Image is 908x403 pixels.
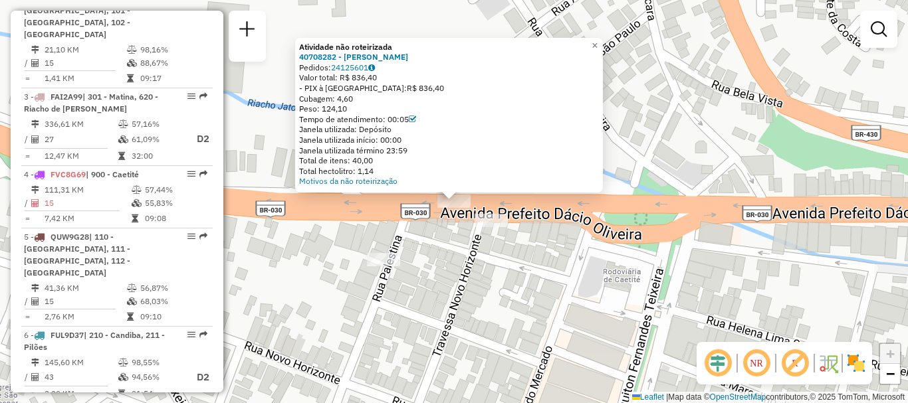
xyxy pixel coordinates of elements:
td: 336,61 KM [44,118,118,131]
i: Distância Total [31,284,39,292]
td: 09:17 [140,72,207,85]
td: 32:00 [131,149,184,163]
span: R$ 836,40 [407,83,444,93]
td: 09:10 [140,310,207,323]
td: 57,44% [144,183,207,197]
i: Total de Atividades [31,135,39,143]
i: % de utilização do peso [127,284,137,292]
td: 88,67% [140,56,207,70]
strong: Atividade não roteirizada [299,42,392,52]
div: Valor total: R$ 836,40 [299,72,599,83]
i: % de utilização da cubagem [127,297,137,305]
div: Total hectolitro: 1,14 [299,166,599,177]
span: 5 - [24,232,130,278]
i: % de utilização do peso [132,186,142,194]
span: Ocultar deslocamento [702,347,734,379]
a: Motivos da não roteirização [299,176,397,186]
span: Ocultar NR [740,347,772,379]
td: 68,03% [140,295,207,308]
i: % de utilização do peso [118,359,128,366]
em: Rota exportada [199,331,207,339]
em: Opções [187,170,195,178]
td: / [24,369,31,386]
em: Opções [187,92,195,100]
i: Distância Total [31,46,39,54]
em: Rota exportada [199,170,207,178]
a: Leaflet [632,392,664,402]
td: 56,87% [140,282,207,295]
span: FAI2A99 [51,92,82,102]
i: % de utilização do peso [127,46,137,54]
td: / [24,56,31,70]
div: Tempo de atendimento: 00:05 [299,114,599,125]
td: 09:08 [144,212,207,225]
i: Tempo total em rota [118,390,125,398]
em: Opções [187,232,195,240]
a: Zoom out [880,364,900,384]
p: D2 [185,131,209,147]
span: | 110 - [GEOGRAPHIC_DATA], 111 - [GEOGRAPHIC_DATA], 112 - [GEOGRAPHIC_DATA] [24,232,130,278]
td: 15 [44,295,126,308]
td: 2,76 KM [44,310,126,323]
div: - PIX à [GEOGRAPHIC_DATA]: [299,83,599,94]
i: Tempo total em rota [132,214,138,222]
td: = [24,72,31,85]
td: / [24,295,31,308]
span: | 210 - Candiba, 211 - Pilões [24,330,165,352]
em: Rota exportada [199,92,207,100]
span: FUL9D37 [51,330,84,340]
a: Zoom in [880,344,900,364]
i: Tempo total em rota [127,74,134,82]
a: Nova sessão e pesquisa [234,16,261,46]
td: 57,16% [131,118,184,131]
a: 40708282 - [PERSON_NAME] [299,52,408,62]
i: Tempo total em rota [118,152,125,160]
td: 94,56% [131,369,184,386]
span: | 301 - Matina, 620 - Riacho de [PERSON_NAME] [24,92,158,114]
img: Fluxo de ruas [818,353,839,374]
em: Opções [187,331,195,339]
span: FVC8G69 [51,169,86,179]
div: Cubagem: 4,60 [299,94,599,104]
span: | 900 - Caetité [86,169,139,179]
div: Atividade não roteirizada - MERCEARIA DO ALAN [367,253,400,266]
span: 3 - [24,92,158,114]
span: × [592,40,598,51]
i: % de utilização da cubagem [127,59,137,67]
i: Total de Atividades [31,373,39,381]
a: 24125601 [331,62,375,72]
a: Com service time [409,114,416,124]
div: Janela utilizada término 23:59 [299,145,599,156]
td: / [24,197,31,210]
td: 55,83% [144,197,207,210]
div: Map data © contributors,© 2025 TomTom, Microsoft [629,392,908,403]
td: 27 [44,131,118,147]
div: Janela utilizada: Depósito [299,124,599,135]
div: Janela utilizada início: 00:00 [299,135,599,145]
span: Exibir rótulo [779,347,811,379]
span: − [886,365,895,382]
i: % de utilização da cubagem [132,199,142,207]
span: + [886,345,895,362]
div: Peso: 124,10 [299,104,599,114]
td: 43 [44,369,118,386]
td: 15 [44,197,131,210]
td: / [24,131,31,147]
td: = [24,149,31,163]
div: Pedidos: [299,62,599,73]
span: QUW9G28 [51,232,89,242]
div: Atividade não roteirizada - ANTONIO MARCOS RAMOS [475,214,508,227]
i: Observações [368,64,375,72]
td: = [24,310,31,323]
img: Exibir/Ocultar setores [846,353,867,374]
td: 1,41 KM [44,72,126,85]
td: = [24,387,31,400]
span: 4 - [24,169,139,179]
td: 21,10 KM [44,43,126,56]
i: % de utilização da cubagem [118,135,128,143]
p: D2 [185,370,209,385]
a: OpenStreetMap [710,392,766,402]
td: 3,39 KM [44,387,118,400]
div: Total de itens: 40,00 [299,155,599,166]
